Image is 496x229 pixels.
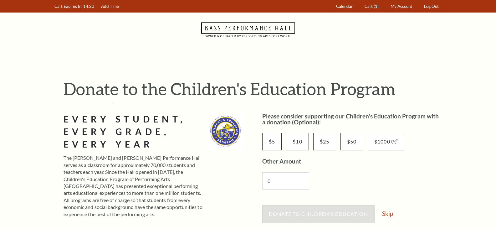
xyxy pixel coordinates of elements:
a: Skip [382,211,393,216]
input: $25 [313,133,336,150]
button: Donate to Children's Education [262,205,375,223]
span: 14:20 [83,4,94,9]
span: Calendar [336,4,353,9]
h1: Donate to the Children's Education Program [64,79,442,99]
span: Cart Expires In: [54,4,82,9]
a: Cart (1) [361,0,381,13]
a: Log Out [421,0,442,13]
input: $5 [262,133,282,150]
img: cep_logo_2022_standard_335x335.jpg [207,113,243,149]
p: The [PERSON_NAME] and [PERSON_NAME] Performance Hall serves as a classroom for approximately 70,0... [64,154,203,218]
input: $10 [286,133,309,150]
span: (1) [374,4,379,9]
a: Add Time [98,0,122,13]
a: Calendar [333,0,355,13]
h2: Every Student, Every Grade, Every Year [64,113,203,151]
input: $1000 [368,133,404,150]
span: Cart [365,4,373,9]
span: My Account [391,4,412,9]
a: My Account [387,0,415,13]
input: $50 [340,133,363,150]
label: Please consider supporting our Children's Education Program with a donation (Optional): [262,112,439,126]
span: Donate to Children's Education [269,211,368,217]
label: Other Amount [262,158,301,165]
